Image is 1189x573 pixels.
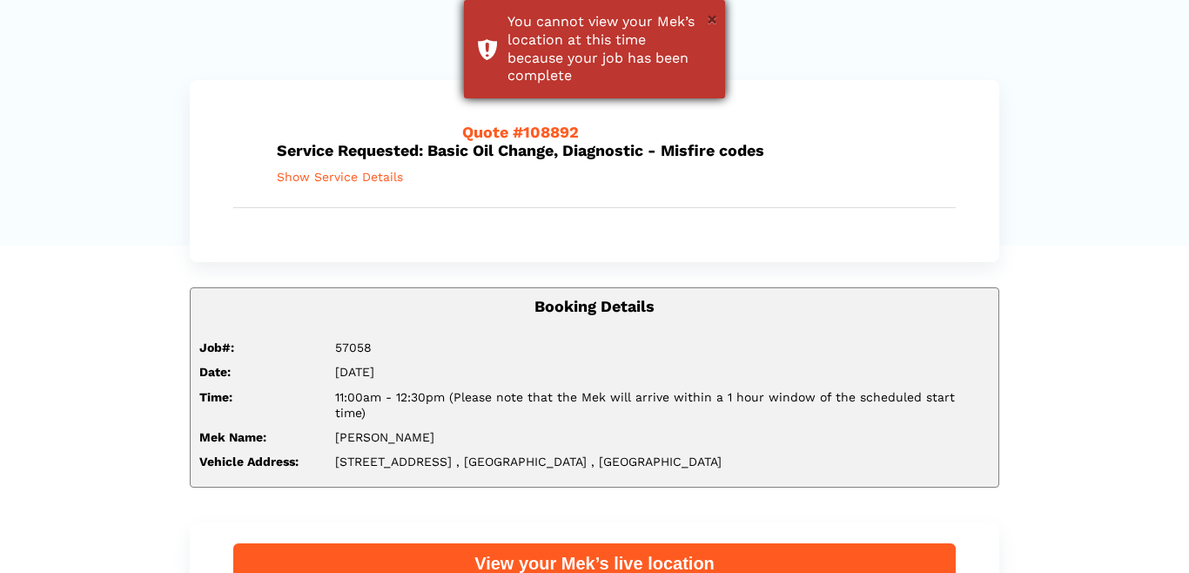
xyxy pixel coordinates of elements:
[322,364,1003,380] div: [DATE]
[199,430,266,444] strong: Mek Name:
[591,455,722,469] span: , [GEOGRAPHIC_DATA]
[322,389,1003,421] div: 11:00am - 12:30pm (Please note that the Mek will arrive within a 1 hour window of the scheduled s...
[707,8,717,30] button: ×
[277,170,403,185] span: Show Service Details
[322,340,1003,355] div: 57058
[322,429,1003,445] div: [PERSON_NAME]
[456,455,587,469] span: , [GEOGRAPHIC_DATA]
[199,455,299,469] strong: Vehicle Address:
[462,123,579,141] span: Quote #108892
[199,297,990,315] h5: Booking Details
[507,13,712,85] div: You cannot view your Mek’s location at this time because your job has been complete
[199,340,234,354] strong: Job#:
[277,123,808,159] h5: Service Requested: Basic Oil Change, Diagnostic - Misfire codes
[199,390,232,404] strong: Time:
[199,365,231,379] strong: Date:
[335,455,452,469] span: [STREET_ADDRESS]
